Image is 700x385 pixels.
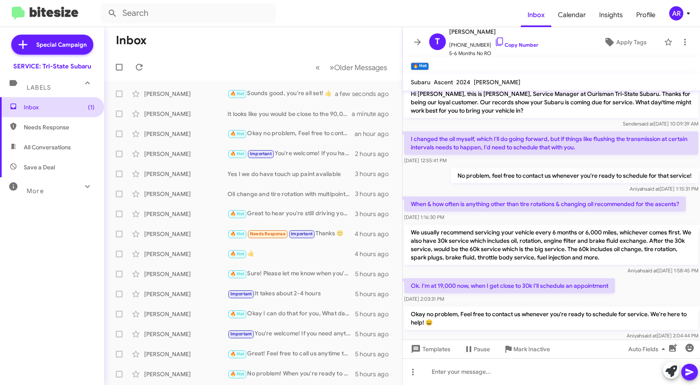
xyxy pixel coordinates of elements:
[230,331,252,337] span: Important
[144,210,227,218] div: [PERSON_NAME]
[495,42,538,48] a: Copy Number
[230,291,252,297] span: Important
[355,250,395,258] div: 4 hours ago
[230,371,245,377] span: 🔥 Hot
[144,370,227,378] div: [PERSON_NAME]
[227,110,352,118] div: It looks like you would be close to the 90,000. There are a lot of maint. items such as brake flu...
[355,210,395,218] div: 3 hours ago
[116,34,147,47] h1: Inbox
[230,351,245,357] span: 🔥 Hot
[404,157,447,164] span: [DATE] 12:55:41 PM
[101,3,276,23] input: Search
[622,342,675,357] button: Auto Fields
[404,296,444,302] span: [DATE] 2:03:31 PM
[662,6,691,20] button: AR
[645,186,660,192] span: said at
[27,84,51,91] span: Labels
[227,369,355,379] div: No problem! When you're ready to schedule an appointment for your new car, just let us know. We'r...
[227,149,355,159] div: You're welcome! If you have any other questions or need further assistance, feel free to ask. See...
[311,59,392,76] nav: Page navigation example
[449,49,538,58] span: 5-6 Months No RO
[24,123,95,131] span: Needs Response
[24,103,95,111] span: Inbox
[144,90,227,98] div: [PERSON_NAME]
[404,225,698,265] p: We usually recommend servicing your vehicle every 6 months or 6,000 miles, whichever comes first....
[404,86,698,118] p: Hi [PERSON_NAME], this is [PERSON_NAME], Service Manager at Ourisman Tri-State Subaru. Thanks for...
[144,190,227,198] div: [PERSON_NAME]
[355,150,395,158] div: 2 hours ago
[230,271,245,277] span: 🔥 Hot
[230,251,245,257] span: 🔥 Hot
[521,3,551,27] span: Inbox
[411,78,430,86] span: Subaru
[355,130,395,138] div: an hour ago
[11,35,93,55] a: Special Campaign
[230,231,245,237] span: 🔥 Hot
[411,63,429,70] small: 🔥 Hot
[355,230,395,238] div: 4 hours ago
[330,62,334,73] span: »
[144,330,227,338] div: [PERSON_NAME]
[355,350,395,358] div: 5 hours ago
[227,269,355,279] div: Sure! Please let me know when you're ready, and I can help you schedule that appointment.
[451,168,698,183] p: No problem, feel free to contact us whenever you're ready to schedule for that service!
[144,130,227,138] div: [PERSON_NAME]
[315,62,320,73] span: «
[250,151,272,156] span: Important
[434,78,453,86] span: Ascent
[474,342,490,357] span: Pause
[355,310,395,318] div: 5 hours ago
[36,40,87,49] span: Special Campaign
[88,103,95,111] span: (1)
[592,3,630,27] a: Insights
[456,78,470,86] span: 2024
[404,196,686,211] p: When & how often is anything other than tire rotations & changing oil recommended for the ascents?
[345,90,395,98] div: a few seconds ago
[227,349,355,359] div: Great! Feel free to call us anytime to set up your appointment. We're here to help when you're re...
[630,3,662,27] a: Profile
[230,151,245,156] span: 🔥 Hot
[24,163,55,171] span: Save a Deal
[355,190,395,198] div: 3 hours ago
[144,250,227,258] div: [PERSON_NAME]
[144,270,227,278] div: [PERSON_NAME]
[144,170,227,178] div: [PERSON_NAME]
[355,290,395,298] div: 5 hours ago
[497,342,557,357] button: Mark Inactive
[227,190,355,198] div: Oil change and tire rotation with multipoint inspection
[669,6,683,20] div: AR
[230,131,245,136] span: 🔥 Hot
[227,229,355,239] div: Thanks 🙂
[355,370,395,378] div: 5 hours ago
[623,121,698,127] span: Sender [DATE] 10:09:39 AM
[250,231,285,237] span: Needs Response
[627,332,698,339] span: Aniyah [DATE] 2:04:44 PM
[643,267,657,274] span: said at
[227,170,355,178] div: Yes I we do have touch up paint available
[144,230,227,238] div: [PERSON_NAME]
[627,267,698,274] span: Aniyah [DATE] 1:58:45 PM
[227,289,355,299] div: It takes about 2-4 hours
[616,35,647,50] span: Apply Tags
[590,35,660,50] button: Apply Tags
[230,91,245,96] span: 🔥 Hot
[230,211,245,216] span: 🔥 Hot
[551,3,592,27] a: Calendar
[227,309,355,319] div: Okay I can do that for you, What day would you like to bring your vehicle in ?
[13,62,91,70] div: SERVICE: Tri-State Subaru
[144,310,227,318] div: [PERSON_NAME]
[457,342,497,357] button: Pause
[27,187,44,195] span: More
[642,332,657,339] span: said at
[334,63,387,72] span: Older Messages
[402,342,457,357] button: Templates
[227,329,355,339] div: You're welcome! If you need anything else before your appointment, feel free to ask.
[628,342,668,357] span: Auto Fields
[144,150,227,158] div: [PERSON_NAME]
[352,110,395,118] div: a minute ago
[404,307,698,330] p: Okay no problem, Feel free to contact us whenever you're ready to schedule for service. We're her...
[404,214,444,220] span: [DATE] 1:16:30 PM
[227,89,345,98] div: Sounds good, you're all set! 👍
